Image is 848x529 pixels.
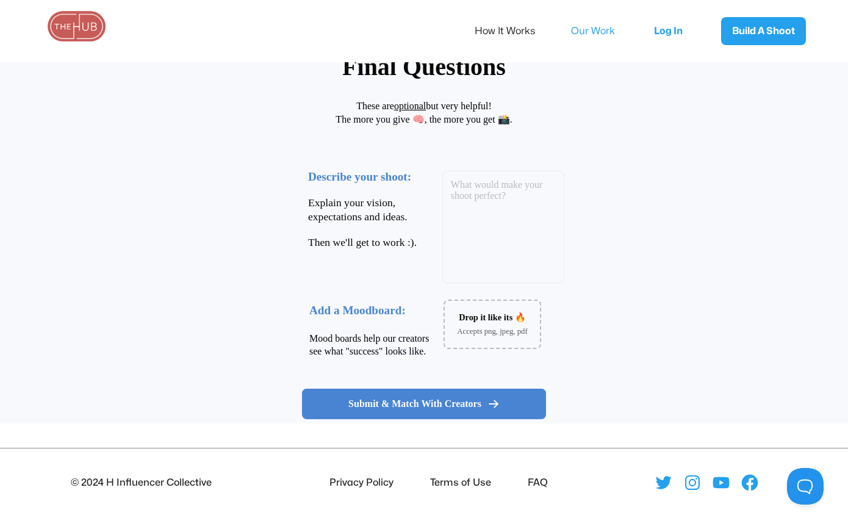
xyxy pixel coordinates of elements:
[425,475,491,491] li: Terms of Use
[571,18,631,44] a: Our Work
[325,475,393,491] li: Privacy Policy
[71,475,212,491] div: © 2024 H Influencer Collective
[787,468,824,505] iframe: Toggle Customer Support
[523,475,548,491] li: FAQ
[642,11,703,51] a: Log In
[475,18,552,44] a: How It Works
[721,17,806,45] a: Build A Shoot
